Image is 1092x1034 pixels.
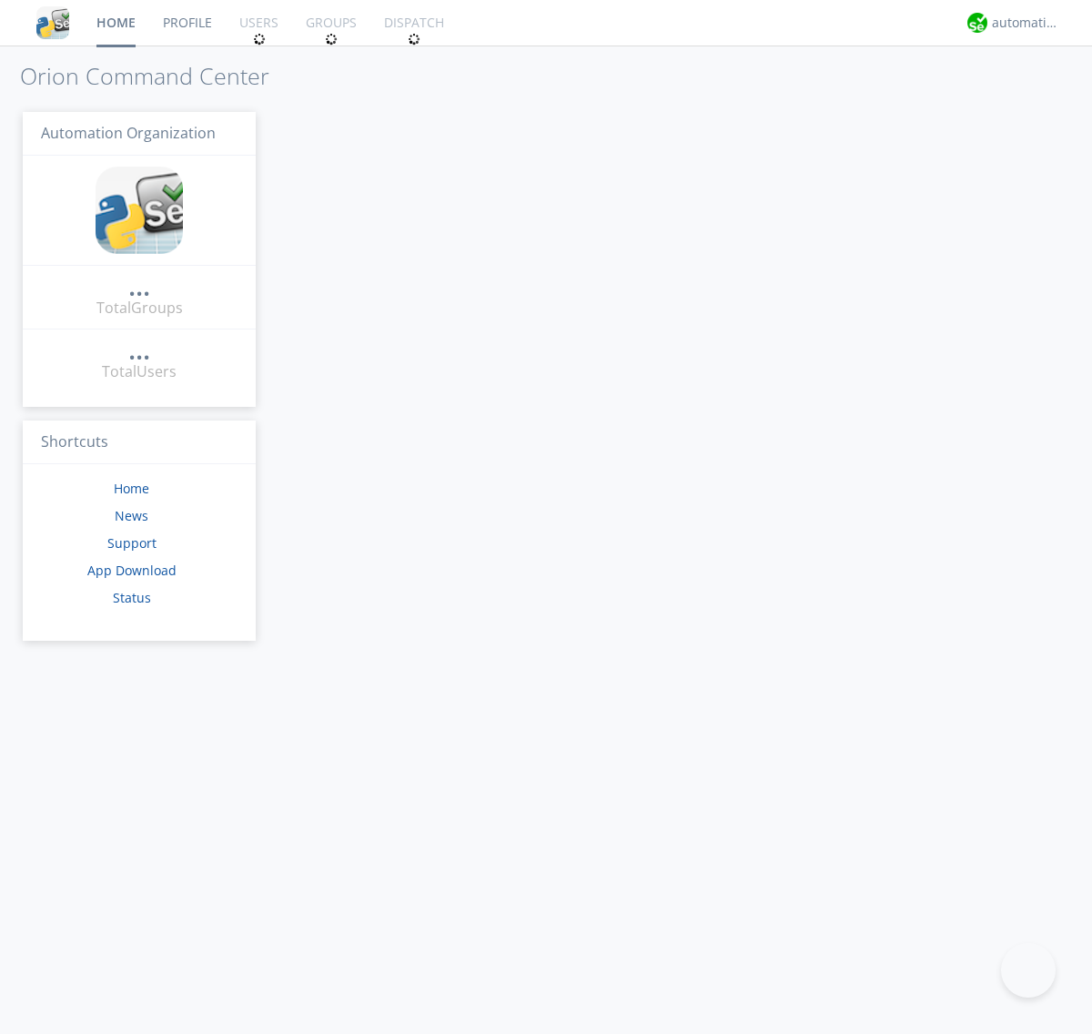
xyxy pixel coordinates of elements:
[128,340,150,361] a: ...
[107,534,157,552] a: Support
[128,340,150,359] div: ...
[325,33,338,46] img: spin.svg
[1001,943,1056,998] iframe: Toggle Customer Support
[114,480,149,497] a: Home
[408,33,420,46] img: spin.svg
[128,277,150,295] div: ...
[992,14,1060,32] div: automation+atlas
[115,507,148,524] a: News
[96,167,183,254] img: cddb5a64eb264b2086981ab96f4c1ba7
[253,33,266,46] img: spin.svg
[87,562,177,579] a: App Download
[102,361,177,382] div: Total Users
[36,6,69,39] img: cddb5a64eb264b2086981ab96f4c1ba7
[967,13,987,33] img: d2d01cd9b4174d08988066c6d424eccd
[41,123,216,143] span: Automation Organization
[128,277,150,298] a: ...
[96,298,183,319] div: Total Groups
[23,421,256,465] h3: Shortcuts
[113,589,151,606] a: Status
